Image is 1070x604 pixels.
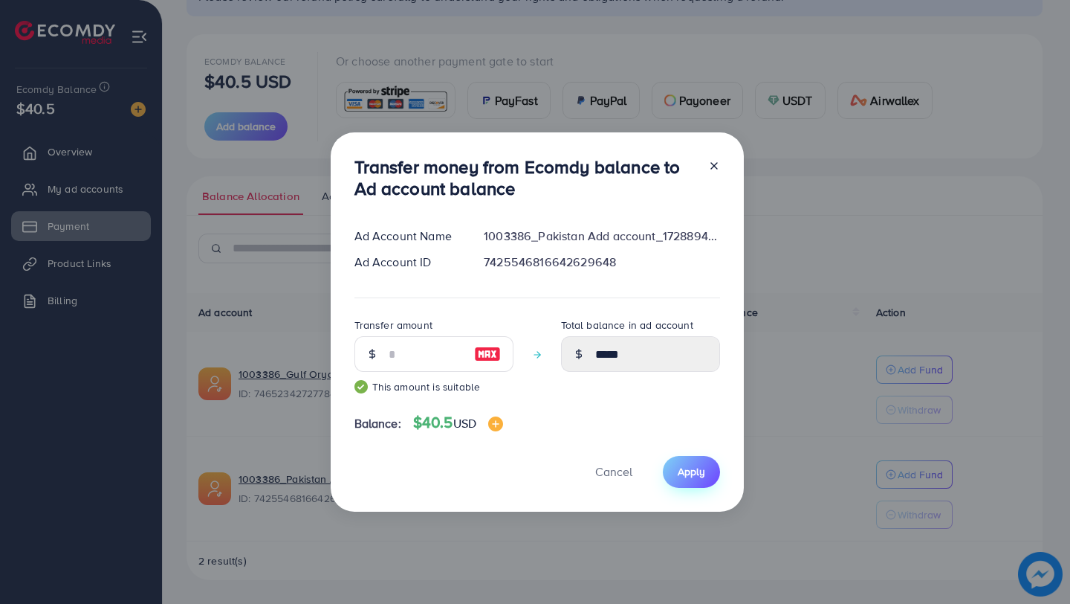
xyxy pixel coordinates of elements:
span: Balance: [354,415,401,432]
span: USD [453,415,476,431]
div: 7425546816642629648 [472,254,731,271]
span: Apply [678,464,705,479]
h4: $40.5 [413,414,503,432]
label: Transfer amount [354,318,432,332]
div: Ad Account Name [343,228,473,245]
small: This amount is suitable [354,379,513,394]
button: Apply [663,456,720,488]
img: image [488,417,503,431]
div: Ad Account ID [343,254,473,271]
h3: Transfer money from Ecomdy balance to Ad account balance [354,156,696,199]
img: image [474,345,501,363]
label: Total balance in ad account [561,318,693,332]
div: 1003386_Pakistan Add account_1728894866261 [472,228,731,245]
button: Cancel [577,456,651,488]
img: guide [354,380,368,393]
span: Cancel [595,463,632,480]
